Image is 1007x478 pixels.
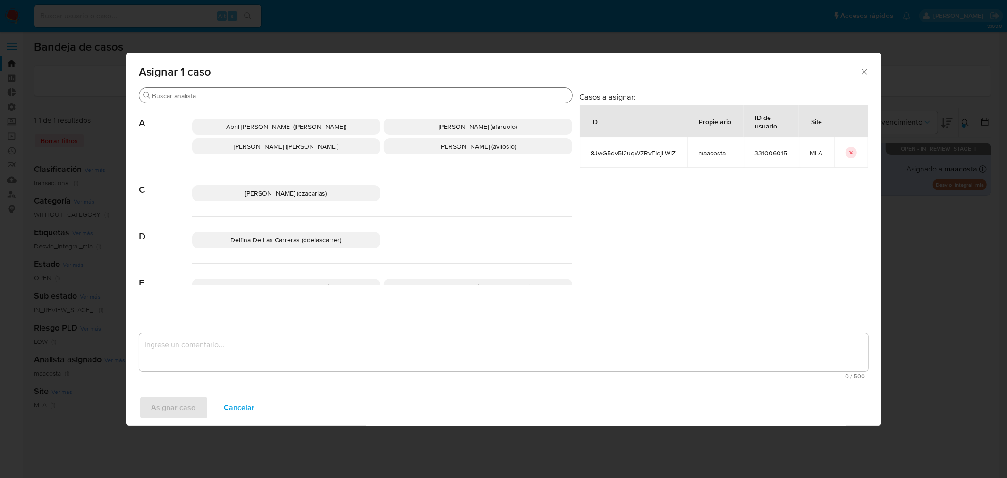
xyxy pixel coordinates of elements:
div: ID de usuario [744,106,798,137]
span: 8JwG5dv5I2uqWZRvEIejLWiZ [591,149,676,157]
span: C [139,170,192,196]
div: [PERSON_NAME] (afaruolo) [384,119,572,135]
button: Buscar [143,92,151,99]
div: Abril [PERSON_NAME] ([PERSON_NAME]) [192,119,381,135]
span: [PERSON_NAME] ([PERSON_NAME]) [234,142,338,151]
div: Propietario [688,110,743,133]
div: [PERSON_NAME] ([PERSON_NAME]) [192,138,381,154]
span: [PERSON_NAME] (emcfarlane) [243,282,330,291]
div: [PERSON_NAME] (avilosio) [384,138,572,154]
button: icon-button [846,147,857,158]
button: Cancelar [212,396,267,419]
span: Asignar 1 caso [139,66,860,77]
span: 331006015 [755,149,787,157]
span: [PERSON_NAME] ([PERSON_NAME]) [425,282,530,291]
input: Buscar analista [152,92,568,100]
div: Site [800,110,834,133]
div: ID [580,110,609,133]
span: Abril [PERSON_NAME] ([PERSON_NAME]) [226,122,346,131]
span: [PERSON_NAME] (avilosio) [440,142,516,151]
span: Máximo 500 caracteres [142,373,865,379]
button: Cerrar ventana [860,67,868,76]
span: MLA [810,149,823,157]
span: D [139,217,192,242]
span: Cancelar [224,397,255,418]
div: [PERSON_NAME] (emcfarlane) [192,279,381,295]
span: Delfina De Las Carreras (ddelascarrer) [230,235,341,245]
span: maacosta [699,149,732,157]
h3: Casos a asignar: [580,92,868,102]
span: A [139,103,192,129]
div: [PERSON_NAME] ([PERSON_NAME]) [384,279,572,295]
div: assign-modal [126,53,881,426]
div: [PERSON_NAME] (czacarias) [192,185,381,201]
span: [PERSON_NAME] (afaruolo) [439,122,517,131]
span: [PERSON_NAME] (czacarias) [245,188,327,198]
span: E [139,264,192,289]
div: Delfina De Las Carreras (ddelascarrer) [192,232,381,248]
